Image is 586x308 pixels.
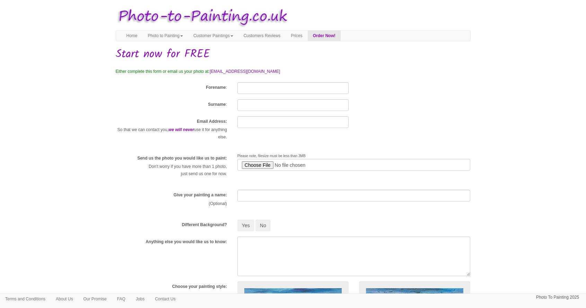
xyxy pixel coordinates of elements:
[111,99,232,109] div: :
[237,220,254,231] button: Yes
[255,220,271,231] button: No
[112,3,290,30] img: Photo to Painting
[116,48,471,60] h1: Start now for FREE
[197,119,227,125] label: Email Address:
[182,222,227,228] label: Different Background?
[78,294,112,304] a: Our Promise
[143,31,188,41] a: Photo to Painting
[146,239,227,245] label: Anything else you would like us to know:
[238,31,286,41] a: Customers Reviews
[174,192,227,198] label: Give your painting a name:
[536,294,579,301] p: Photo To Painting 2025
[286,31,307,41] a: Prices
[150,294,181,304] a: Contact Us
[131,294,150,304] a: Jobs
[51,294,78,304] a: About Us
[206,85,226,91] label: Forename
[116,69,210,74] span: Either complete this form or email us your photo at:
[137,155,227,161] label: Send us the photo you would like us to paint:
[208,102,226,108] label: Surname
[308,31,341,41] a: Order Now!
[116,163,227,178] p: Don't worry if you have more than 1 photo, just send us one for now.
[188,31,238,41] a: Customer Paintings
[121,31,143,41] a: Home
[112,294,131,304] a: FAQ
[210,69,280,74] a: [EMAIL_ADDRESS][DOMAIN_NAME]
[111,82,232,92] div: :
[172,284,227,290] label: Choose your painting style:
[116,126,227,141] p: So that we can contact you, use it for anything else.
[168,127,194,132] em: we will never
[237,154,306,158] span: Please note, filesize must be less than 3MB
[116,200,227,207] p: (Optional)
